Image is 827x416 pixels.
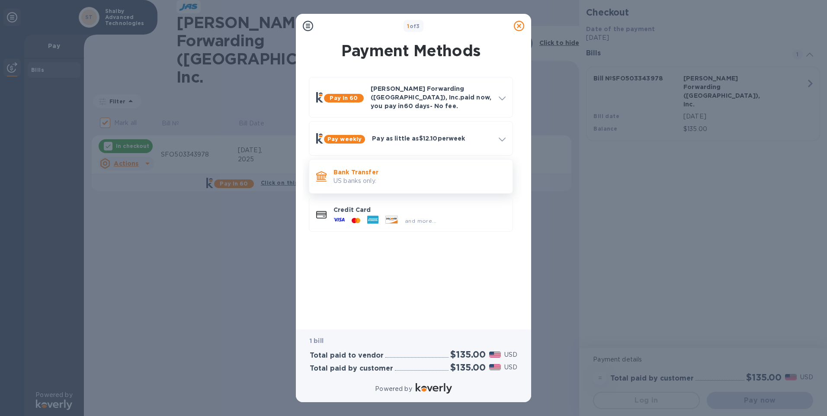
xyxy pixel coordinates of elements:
[307,42,515,60] h1: Payment Methods
[333,176,506,186] p: US banks only.
[407,23,420,29] b: of 3
[371,84,492,110] p: [PERSON_NAME] Forwarding ([GEOGRAPHIC_DATA]), Inc. paid now, you pay in 60 days - No fee.
[310,337,324,344] b: 1 bill
[489,352,501,358] img: USD
[489,364,501,370] img: USD
[330,95,358,101] b: Pay in 60
[310,365,393,373] h3: Total paid by customer
[416,383,452,394] img: Logo
[450,362,486,373] h2: $135.00
[310,352,384,360] h3: Total paid to vendor
[333,168,506,176] p: Bank Transfer
[375,384,412,394] p: Powered by
[333,205,506,214] p: Credit Card
[504,363,517,372] p: USD
[407,23,409,29] span: 1
[450,349,486,360] h2: $135.00
[327,136,362,142] b: Pay weekly
[405,218,436,224] span: and more...
[504,350,517,359] p: USD
[372,134,492,143] p: Pay as little as $12.10 per week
